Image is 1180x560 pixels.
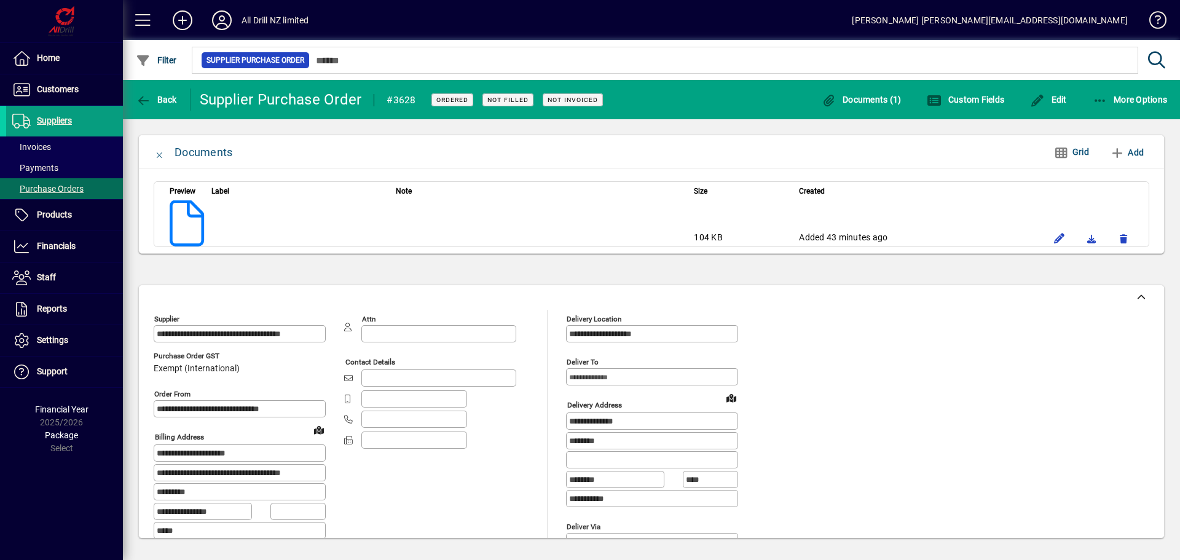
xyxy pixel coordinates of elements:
[123,89,191,111] app-page-header-button: Back
[35,404,88,414] span: Financial Year
[436,96,468,104] span: Ordered
[6,200,123,231] a: Products
[154,364,240,374] span: Exempt (International)
[163,9,202,31] button: Add
[694,184,707,198] span: Size
[487,96,529,104] span: Not Filled
[37,210,72,219] span: Products
[37,366,68,376] span: Support
[567,315,621,323] mat-label: Delivery Location
[1050,228,1069,248] button: Edit
[567,358,599,366] mat-label: Deliver To
[202,9,242,31] button: Profile
[362,315,376,323] mat-label: Attn
[200,90,362,109] div: Supplier Purchase Order
[1044,141,1099,164] button: Grid
[548,96,598,104] span: Not Invoiced
[1082,228,1101,248] a: Download
[567,522,600,530] mat-label: Deliver via
[37,272,56,282] span: Staff
[45,430,78,440] span: Package
[799,184,825,198] span: Created
[12,142,51,152] span: Invoices
[6,262,123,293] a: Staff
[206,54,304,66] span: Supplier Purchase Order
[1030,95,1067,105] span: Edit
[37,84,79,94] span: Customers
[6,136,123,157] a: Invoices
[927,95,1004,105] span: Custom Fields
[6,43,123,74] a: Home
[154,352,240,360] span: Purchase Order GST
[1110,143,1144,162] span: Add
[133,89,180,111] button: Back
[6,74,123,105] a: Customers
[154,315,179,323] mat-label: Supplier
[799,231,1035,243] div: Added 43 minutes ago
[819,89,905,111] button: Documents (1)
[6,357,123,387] a: Support
[12,163,58,173] span: Payments
[154,390,191,398] mat-label: Order from
[852,10,1128,30] div: [PERSON_NAME] [PERSON_NAME][EMAIL_ADDRESS][DOMAIN_NAME]
[242,10,309,30] div: All Drill NZ limited
[822,95,902,105] span: Documents (1)
[37,53,60,63] span: Home
[37,116,72,125] span: Suppliers
[211,184,229,198] span: Label
[1054,142,1089,162] span: Grid
[396,184,412,198] span: Note
[6,231,123,262] a: Financials
[1140,2,1165,42] a: Knowledge Base
[133,49,180,71] button: Filter
[924,89,1007,111] button: Custom Fields
[1093,95,1168,105] span: More Options
[37,241,76,251] span: Financials
[6,178,123,199] a: Purchase Orders
[6,325,123,356] a: Settings
[722,388,741,408] a: View on map
[1027,89,1070,111] button: Edit
[37,335,68,345] span: Settings
[136,95,177,105] span: Back
[6,157,123,178] a: Payments
[175,143,232,162] div: Documents
[12,184,84,194] span: Purchase Orders
[136,55,177,65] span: Filter
[1105,141,1149,164] button: Add
[6,294,123,325] a: Reports
[37,304,67,314] span: Reports
[309,420,329,440] a: View on map
[170,184,195,198] span: Preview
[694,231,784,243] div: 104 KB
[1114,228,1133,248] button: Remove
[145,138,175,167] button: Close
[387,90,415,110] div: #3628
[1090,89,1171,111] button: More Options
